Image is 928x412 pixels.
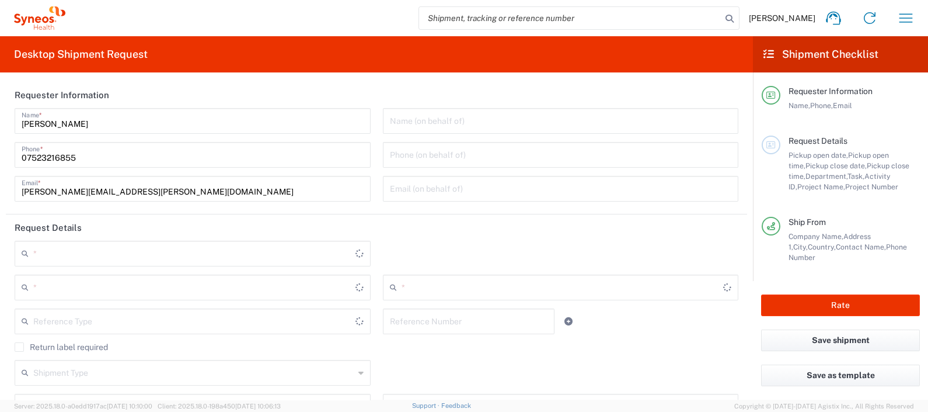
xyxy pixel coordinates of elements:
[805,172,847,181] span: Department,
[734,401,914,411] span: Copyright © [DATE]-[DATE] Agistix Inc., All Rights Reserved
[15,222,82,234] h2: Request Details
[158,403,281,410] span: Client: 2025.18.0-198a450
[833,101,852,110] span: Email
[560,313,577,330] a: Add Reference
[761,365,920,386] button: Save as template
[789,151,848,160] span: Pickup open date,
[441,402,471,409] a: Feedback
[789,101,810,110] span: Name,
[14,403,152,410] span: Server: 2025.18.0-a0edd1917ac
[763,47,878,61] h2: Shipment Checklist
[789,232,843,241] span: Company Name,
[761,330,920,351] button: Save shipment
[836,243,886,251] span: Contact Name,
[847,172,864,181] span: Task,
[810,101,833,110] span: Phone,
[15,89,109,101] h2: Requester Information
[808,243,836,251] span: Country,
[797,182,845,191] span: Project Name,
[789,86,873,96] span: Requester Information
[412,402,441,409] a: Support
[805,161,867,170] span: Pickup close date,
[749,13,815,23] span: [PERSON_NAME]
[419,7,721,29] input: Shipment, tracking or reference number
[845,182,898,191] span: Project Number
[107,403,152,410] span: [DATE] 10:10:00
[793,243,808,251] span: City,
[761,295,920,316] button: Rate
[789,217,826,227] span: Ship From
[15,342,108,352] label: Return label required
[789,136,847,146] span: Request Details
[235,403,281,410] span: [DATE] 10:06:13
[14,47,148,61] h2: Desktop Shipment Request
